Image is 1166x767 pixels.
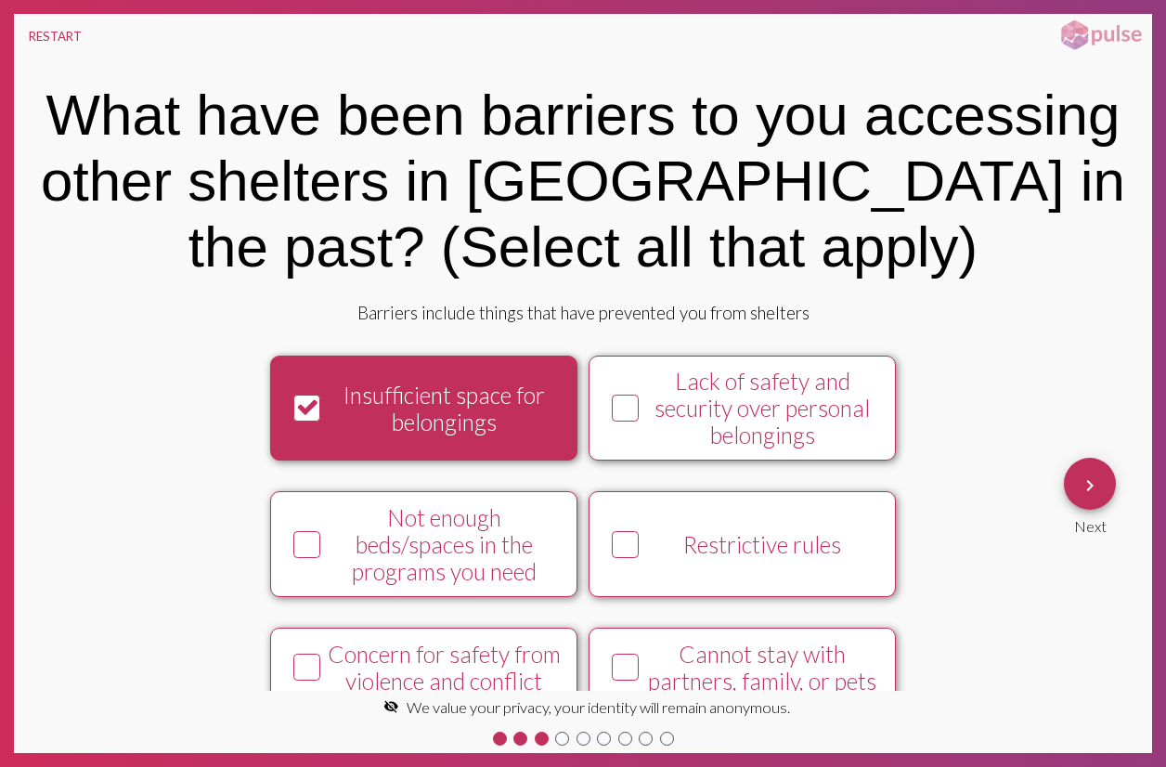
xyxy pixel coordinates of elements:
[645,531,879,558] div: Restrictive rules
[645,368,879,448] div: Lack of safety and security over personal belongings
[14,14,97,58] button: RESTART
[1064,458,1116,510] button: Next Question
[589,628,895,707] button: Cannot stay with partners, family, or pets
[37,82,1129,279] div: What have been barriers to you accessing other shelters in [GEOGRAPHIC_DATA] in the past? (Select...
[327,382,561,435] div: Insufficient space for belongings
[407,698,790,717] span: We value your privacy, your identity will remain anonymous.
[327,641,561,695] div: Concern for safety from violence and conflict
[383,698,399,714] mat-icon: visibility_off
[1064,510,1116,535] div: Next
[270,628,577,707] button: Concern for safety from violence and conflict
[589,491,895,597] button: Restrictive rules
[1079,474,1101,497] mat-icon: Next Question
[645,641,879,695] div: Cannot stay with partners, family, or pets
[327,504,561,585] div: Not enough beds/spaces in the programs you need
[270,356,577,461] button: Insufficient space for belongings
[110,303,1057,323] div: Barriers include things that have prevented you from shelters
[1055,19,1147,52] img: pulsehorizontalsmall.png
[270,491,577,597] button: Not enough beds/spaces in the programs you need
[589,356,895,461] button: Lack of safety and security over personal belongings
